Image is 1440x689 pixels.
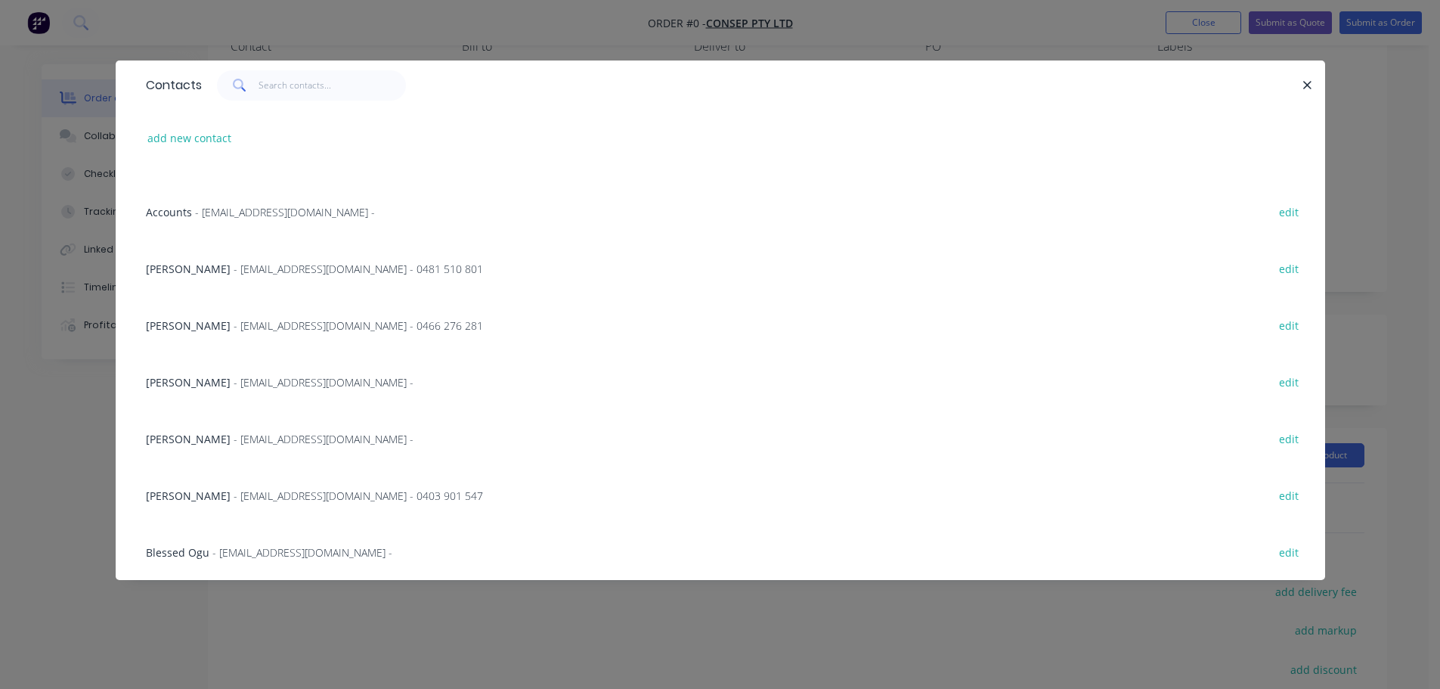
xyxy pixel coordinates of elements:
button: edit [1271,428,1307,448]
span: [PERSON_NAME] [146,432,231,446]
button: edit [1271,201,1307,222]
div: Contacts [138,61,202,110]
span: [PERSON_NAME] [146,375,231,390]
button: edit [1271,371,1307,392]
button: add new contact [140,128,240,148]
span: Accounts [146,205,192,219]
span: [PERSON_NAME] [146,262,231,276]
span: - [EMAIL_ADDRESS][DOMAIN_NAME] - [234,432,413,446]
button: edit [1271,315,1307,335]
span: Blessed Ogu [146,545,209,560]
span: - [EMAIL_ADDRESS][DOMAIN_NAME] - 0481 510 801 [234,262,483,276]
span: - [EMAIL_ADDRESS][DOMAIN_NAME] - [212,545,392,560]
button: edit [1271,258,1307,278]
span: - [EMAIL_ADDRESS][DOMAIN_NAME] - 0466 276 281 [234,318,483,333]
span: - [EMAIL_ADDRESS][DOMAIN_NAME] - [234,375,413,390]
button: edit [1271,542,1307,562]
input: Search contacts... [259,70,406,101]
span: - [EMAIL_ADDRESS][DOMAIN_NAME] - [195,205,375,219]
span: - [EMAIL_ADDRESS][DOMAIN_NAME] - 0403 901 547 [234,489,483,503]
button: edit [1271,485,1307,505]
span: [PERSON_NAME] [146,489,231,503]
span: [PERSON_NAME] [146,318,231,333]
